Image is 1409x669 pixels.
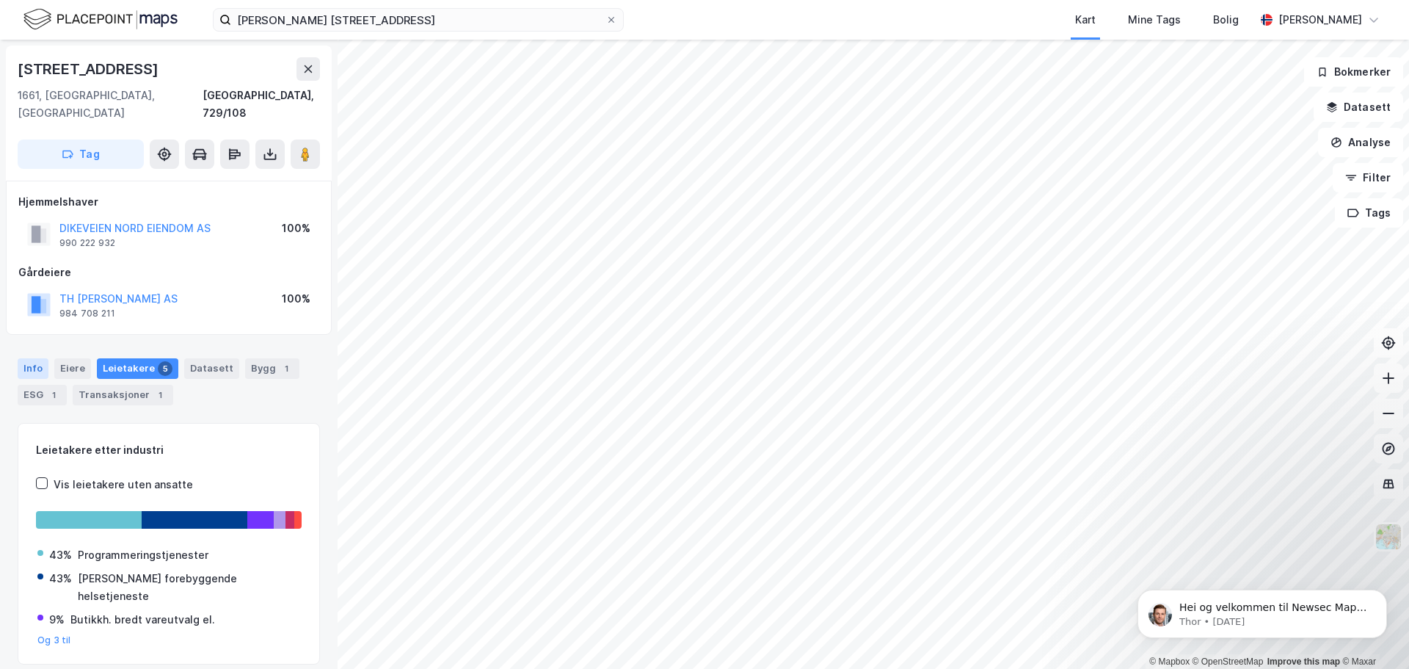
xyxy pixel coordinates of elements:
[54,476,193,493] div: Vis leietakere uten ansatte
[1375,523,1402,551] img: Z
[1213,11,1239,29] div: Bolig
[282,220,310,237] div: 100%
[18,193,319,211] div: Hjemmelshaver
[78,546,208,564] div: Programmeringstjenester
[18,57,161,81] div: [STREET_ADDRESS]
[59,308,115,319] div: 984 708 211
[153,388,167,402] div: 1
[18,87,203,122] div: 1661, [GEOGRAPHIC_DATA], [GEOGRAPHIC_DATA]
[23,7,178,32] img: logo.f888ab2527a4732fd821a326f86c7f29.svg
[49,611,65,629] div: 9%
[1075,11,1096,29] div: Kart
[231,9,605,31] input: Søk på adresse, matrikkel, gårdeiere, leietakere eller personer
[1314,93,1403,122] button: Datasett
[18,385,67,405] div: ESG
[59,237,115,249] div: 990 222 932
[18,140,144,169] button: Tag
[184,358,239,379] div: Datasett
[78,570,300,605] div: [PERSON_NAME] forebyggende helsetjeneste
[1267,657,1340,667] a: Improve this map
[1335,198,1403,228] button: Tags
[245,358,299,379] div: Bygg
[1304,57,1403,87] button: Bokmerker
[1278,11,1362,29] div: [PERSON_NAME]
[203,87,320,122] div: [GEOGRAPHIC_DATA], 729/108
[73,385,173,405] div: Transaksjoner
[36,441,302,459] div: Leietakere etter industri
[54,358,91,379] div: Eiere
[49,570,72,587] div: 43%
[46,388,61,402] div: 1
[97,358,178,379] div: Leietakere
[1128,11,1181,29] div: Mine Tags
[18,358,48,379] div: Info
[49,546,72,564] div: 43%
[70,611,215,629] div: Butikkh. bredt vareutvalg el.
[158,361,172,376] div: 5
[279,361,294,376] div: 1
[1115,559,1409,662] iframe: Intercom notifications message
[1149,657,1190,667] a: Mapbox
[282,290,310,308] div: 100%
[37,634,71,646] button: Og 3 til
[1193,657,1264,667] a: OpenStreetMap
[1318,128,1403,157] button: Analyse
[18,264,319,281] div: Gårdeiere
[1333,163,1403,192] button: Filter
